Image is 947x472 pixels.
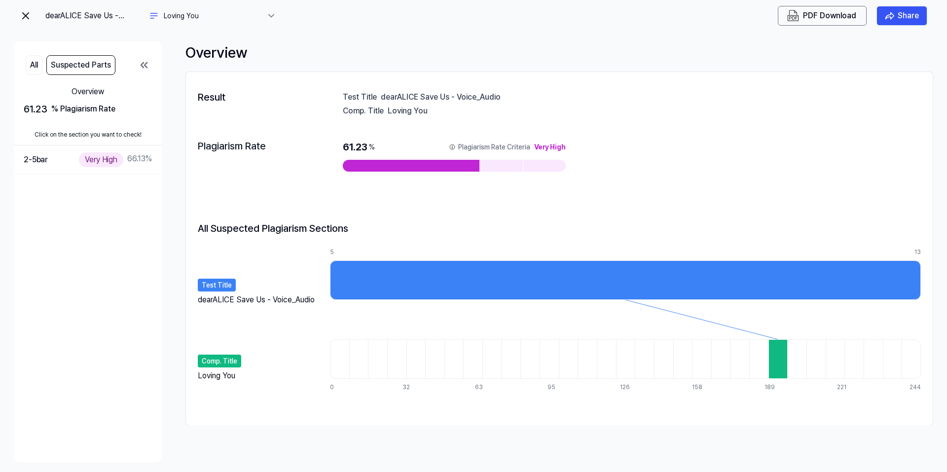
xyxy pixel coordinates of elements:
div: 244 [910,383,921,392]
div: % [369,140,375,154]
div: Loving You [388,106,921,115]
img: share [885,11,895,21]
div: Loving You [198,370,235,382]
img: PDF Download [787,10,799,22]
div: 13 [914,248,921,256]
button: Overview61.23 % Plagiarism Rate [14,79,162,124]
div: Overview [24,86,152,98]
div: 61.23 [343,140,566,154]
button: Share [876,6,927,26]
div: 63 [475,383,494,392]
h2: All Suspected Plagiarism Sections [198,221,348,236]
div: Comp. Title [198,355,241,367]
div: 158 [692,383,711,392]
div: Comp. Title [343,106,384,115]
div: 2-5 bar [24,153,48,166]
img: exit [20,10,32,22]
div: dearALICE Save Us - Voice_Audio [45,10,144,22]
div: Plagiarism Rate [198,140,295,153]
div: 126 [620,383,639,392]
div: 32 [402,383,422,392]
img: information [448,143,456,151]
div: 221 [837,383,856,392]
div: Very High [79,152,123,167]
div: 61.23 [24,102,152,116]
button: PDF Download [785,10,858,22]
div: 189 [765,383,784,392]
div: Loving You [164,11,262,21]
div: Test Title [343,92,377,102]
div: dearALICE Save Us - Voice_Audio [381,92,921,102]
div: PDF Download [803,9,856,22]
div: 66.13 % [79,152,152,167]
div: 95 [547,383,567,392]
div: Test Title [198,279,236,291]
div: Share [898,9,919,22]
div: Click on the section you want to check! [14,124,162,145]
div: 0 [330,383,349,392]
div: dearALICE Save Us - Voice_Audio [198,294,315,303]
div: 5 [330,248,914,256]
div: Plagiarism Rate Criteria [458,140,530,154]
div: Very High [534,140,566,154]
div: % Plagiarism Rate [51,103,115,115]
img: another title [148,10,160,22]
button: All [26,55,42,75]
button: Plagiarism Rate CriteriaVery High [448,140,566,154]
button: Suspected Parts [46,55,115,75]
div: Overview [185,41,933,64]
